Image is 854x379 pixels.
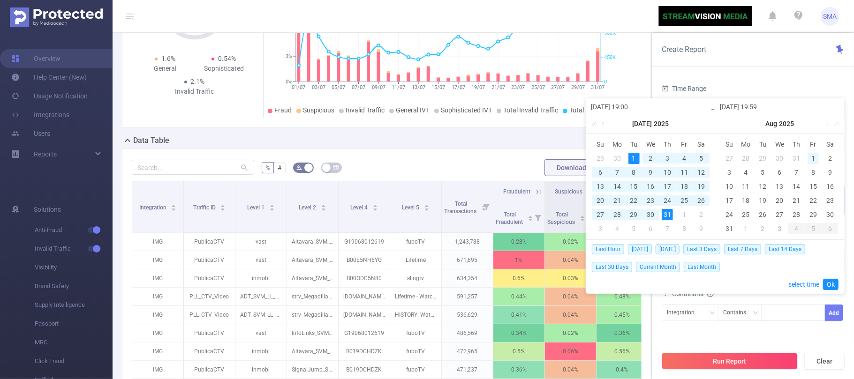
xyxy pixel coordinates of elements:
i: icon: caret-up [220,203,226,206]
td: August 4, 2025 [738,165,755,179]
th: Fri [805,137,822,151]
div: 9 [824,167,836,178]
th: Sat [693,137,710,151]
tspan: 0 [604,79,607,85]
span: Mo [738,140,755,149]
td: September 2, 2025 [755,222,771,236]
div: Sort [321,203,326,209]
span: Sa [693,140,710,149]
td: August 1, 2025 [676,208,693,222]
a: Help Center (New) [11,68,87,87]
div: 6 [774,167,785,178]
td: August 6, 2025 [771,165,788,179]
div: 24 [724,209,735,220]
div: 2 [757,223,769,234]
a: select time [788,275,819,293]
td: July 20, 2025 [592,193,609,208]
td: August 14, 2025 [788,179,805,193]
td: July 10, 2025 [659,165,676,179]
tspan: 6% [286,28,292,34]
tspan: 3% [286,53,292,59]
td: July 22, 2025 [626,193,642,208]
td: August 2, 2025 [822,151,839,165]
td: August 1, 2025 [805,151,822,165]
div: 6 [645,223,656,234]
span: Solutions [34,200,61,219]
td: July 29, 2025 [626,208,642,222]
span: Total Transactions [444,201,478,215]
th: Wed [642,137,659,151]
div: 26 [695,195,707,206]
div: 4 [612,223,623,234]
td: August 4, 2025 [609,222,626,236]
div: 27 [774,209,785,220]
td: July 4, 2025 [676,151,693,165]
th: Mon [738,137,755,151]
td: July 28, 2025 [738,151,755,165]
span: Anti-Fraud [35,221,113,239]
button: Add [825,305,843,321]
div: Sort [220,203,226,209]
div: 13 [774,181,785,192]
div: 8 [628,167,640,178]
div: 3 [662,153,673,164]
span: Brand Safety [35,277,113,296]
td: August 24, 2025 [721,208,738,222]
div: 11 [741,181,752,192]
i: icon: caret-down [220,207,226,210]
td: July 5, 2025 [693,151,710,165]
tspan: 31/07 [591,84,605,90]
td: August 2, 2025 [693,208,710,222]
td: August 8, 2025 [676,222,693,236]
td: July 7, 2025 [609,165,626,179]
div: 25 [741,209,752,220]
td: July 2, 2025 [642,151,659,165]
tspan: 900K [604,30,616,36]
span: Level 5 [402,204,421,211]
button: Run Report [662,353,798,370]
span: 1.6% [161,55,175,62]
span: Passport [35,314,113,333]
a: 2025 [778,114,795,133]
td: July 13, 2025 [592,179,609,193]
td: August 11, 2025 [738,179,755,193]
span: Visibility [35,258,113,277]
span: Level 1 [247,204,266,211]
div: 31 [662,209,673,220]
td: July 8, 2025 [626,165,642,179]
td: August 20, 2025 [771,193,788,208]
span: Suspicious [555,188,582,195]
i: icon: caret-down [171,207,176,210]
td: July 27, 2025 [721,151,738,165]
a: Integrations [11,105,69,124]
tspan: 13/07 [411,84,425,90]
tspan: 23/07 [511,84,525,90]
div: 31 [724,223,735,234]
span: Create Report [662,45,706,54]
span: Total Transactions [569,106,623,114]
span: Integration [139,204,168,211]
div: 29 [595,153,606,164]
span: Fr [805,140,822,149]
div: 1 [628,153,640,164]
div: 20 [595,195,606,206]
div: 31 [791,153,802,164]
td: August 7, 2025 [788,165,805,179]
div: 9 [645,167,656,178]
div: 3 [595,223,606,234]
div: 12 [695,167,707,178]
td: August 29, 2025 [805,208,822,222]
div: 17 [724,195,735,206]
div: 16 [824,181,836,192]
td: July 12, 2025 [693,165,710,179]
span: SMA [824,7,837,26]
td: August 5, 2025 [755,165,771,179]
div: 11 [679,167,690,178]
div: 5 [757,167,769,178]
span: Fraud [274,106,292,114]
th: Sun [721,137,738,151]
a: Aug [764,114,778,133]
div: 15 [808,181,819,192]
td: July 15, 2025 [626,179,642,193]
td: August 7, 2025 [659,222,676,236]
